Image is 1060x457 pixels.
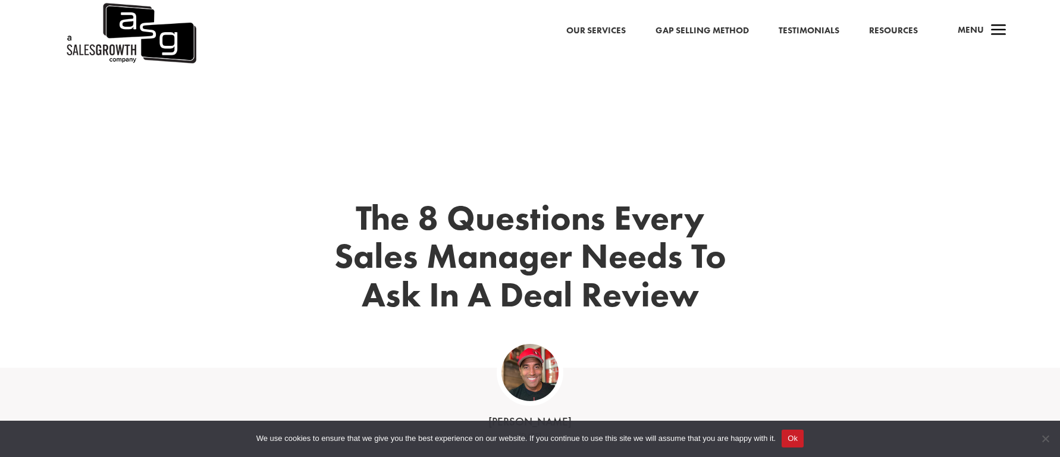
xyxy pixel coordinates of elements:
span: No [1039,433,1051,445]
div: [PERSON_NAME] [346,414,714,430]
a: Resources [869,23,918,39]
span: We use cookies to ensure that we give you the best experience on our website. If you continue to ... [256,433,776,445]
span: Menu [958,24,984,36]
button: Ok [782,430,804,447]
h1: The 8 Questions Every Sales Manager Needs To Ask In A Deal Review [334,199,726,320]
img: ASG Co_alternate lockup (1) [501,344,559,401]
a: Gap Selling Method [656,23,749,39]
span: a [987,19,1011,43]
a: Our Services [566,23,626,39]
a: Testimonials [779,23,839,39]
